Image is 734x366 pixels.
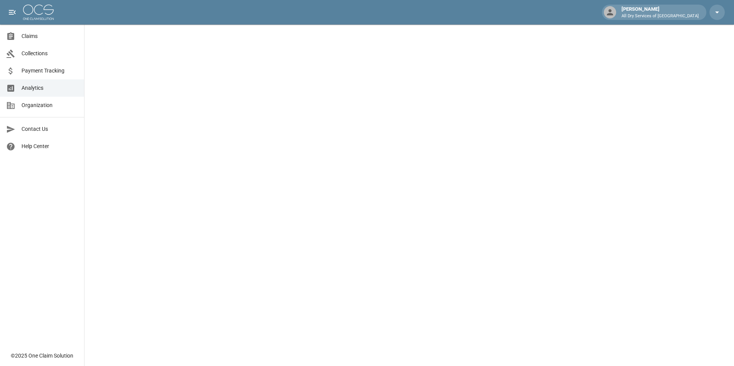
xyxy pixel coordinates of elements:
span: Organization [21,101,78,109]
div: [PERSON_NAME] [618,5,702,19]
iframe: Embedded Dashboard [84,25,734,364]
span: Contact Us [21,125,78,133]
div: © 2025 One Claim Solution [11,352,73,359]
img: ocs-logo-white-transparent.png [23,5,54,20]
span: Claims [21,32,78,40]
span: Collections [21,49,78,58]
span: Payment Tracking [21,67,78,75]
p: All Dry Services of [GEOGRAPHIC_DATA] [622,13,699,20]
span: Help Center [21,142,78,150]
span: Analytics [21,84,78,92]
button: open drawer [5,5,20,20]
